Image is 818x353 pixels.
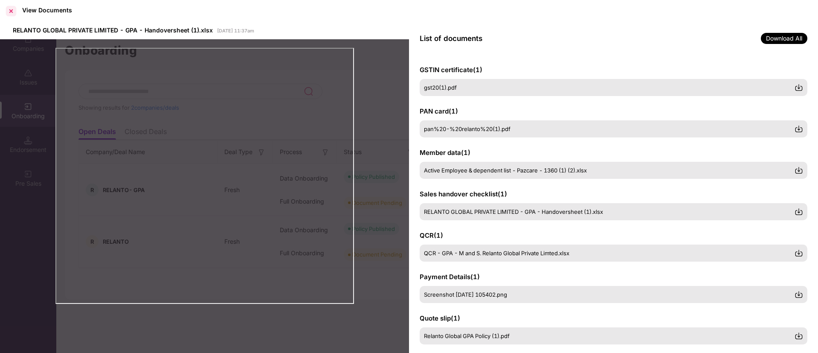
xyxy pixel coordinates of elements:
div: View Documents [22,6,72,14]
span: gst20(1).pdf [424,84,457,91]
img: svg+xml;base64,PHN2ZyBpZD0iRG93bmxvYWQtMzJ4MzIiIHhtbG5zPSJodHRwOi8vd3d3LnczLm9yZy8yMDAwL3N2ZyIgd2... [795,83,803,92]
span: QCR - GPA - M and S. Relanto Global Private Limted.xlsx [424,250,569,257]
img: svg+xml;base64,PHN2ZyBpZD0iRG93bmxvYWQtMzJ4MzIiIHhtbG5zPSJodHRwOi8vd3d3LnczLm9yZy8yMDAwL3N2ZyIgd2... [795,290,803,299]
span: QCR ( 1 ) [420,231,443,239]
span: Download All [761,33,807,44]
span: GSTIN certificate ( 1 ) [420,66,482,74]
span: Quote slip ( 1 ) [420,314,460,322]
span: RELANTO GLOBAL PRIVATE LIMITED - GPA - Handoversheet (1).xlsx [424,208,603,215]
span: Active Employee & dependent list - Pazcare - 1360 (1) (2).xlsx [424,167,587,174]
span: PAN card ( 1 ) [420,107,458,115]
img: svg+xml;base64,PHN2ZyBpZD0iRG93bmxvYWQtMzJ4MzIiIHhtbG5zPSJodHRwOi8vd3d3LnczLm9yZy8yMDAwL3N2ZyIgd2... [795,166,803,175]
img: svg+xml;base64,PHN2ZyBpZD0iRG93bmxvYWQtMzJ4MzIiIHhtbG5zPSJodHRwOi8vd3d3LnczLm9yZy8yMDAwL3N2ZyIgd2... [795,207,803,216]
span: List of documents [420,34,482,43]
span: Screenshot [DATE] 105402.png [424,291,507,298]
span: Member data ( 1 ) [420,149,470,157]
img: svg+xml;base64,PHN2ZyBpZD0iRG93bmxvYWQtMzJ4MzIiIHhtbG5zPSJodHRwOi8vd3d3LnczLm9yZy8yMDAwL3N2ZyIgd2... [795,249,803,257]
span: Payment Details ( 1 ) [420,273,480,281]
span: Relanto Global GPA Policy (1).pdf [424,333,510,339]
span: Sales handover checklist ( 1 ) [420,190,507,198]
iframe: msdoc-iframe [55,48,354,304]
span: [DATE] 11:37am [217,28,254,34]
span: pan%20-%20relanto%20(1).pdf [424,125,511,132]
img: svg+xml;base64,PHN2ZyBpZD0iRG93bmxvYWQtMzJ4MzIiIHhtbG5zPSJodHRwOi8vd3d3LnczLm9yZy8yMDAwL3N2ZyIgd2... [795,332,803,340]
span: RELANTO GLOBAL PRIVATE LIMITED - GPA - Handoversheet (1).xlsx [13,26,213,34]
img: svg+xml;base64,PHN2ZyBpZD0iRG93bmxvYWQtMzJ4MzIiIHhtbG5zPSJodHRwOi8vd3d3LnczLm9yZy8yMDAwL3N2ZyIgd2... [795,125,803,133]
